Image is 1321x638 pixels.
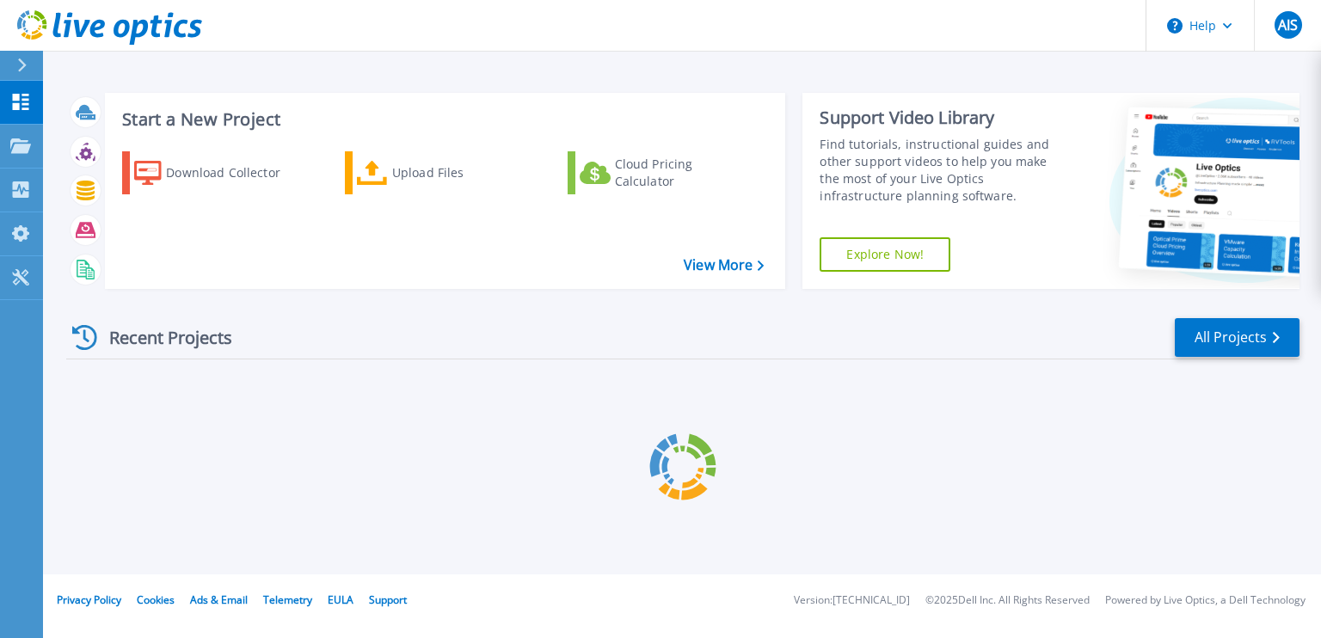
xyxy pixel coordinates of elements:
[122,110,764,129] h3: Start a New Project
[820,107,1069,129] div: Support Video Library
[1105,595,1306,606] li: Powered by Live Optics, a Dell Technology
[190,592,248,607] a: Ads & Email
[66,316,255,359] div: Recent Projects
[369,592,407,607] a: Support
[328,592,353,607] a: EULA
[684,257,764,273] a: View More
[925,595,1090,606] li: © 2025 Dell Inc. All Rights Reserved
[345,151,537,194] a: Upload Files
[57,592,121,607] a: Privacy Policy
[568,151,759,194] a: Cloud Pricing Calculator
[122,151,314,194] a: Download Collector
[820,136,1069,205] div: Find tutorials, instructional guides and other support videos to help you make the most of your L...
[794,595,910,606] li: Version: [TECHNICAL_ID]
[392,156,530,190] div: Upload Files
[1175,318,1299,357] a: All Projects
[263,592,312,607] a: Telemetry
[166,156,304,190] div: Download Collector
[1278,18,1298,32] span: AIS
[615,156,753,190] div: Cloud Pricing Calculator
[820,237,950,272] a: Explore Now!
[137,592,175,607] a: Cookies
